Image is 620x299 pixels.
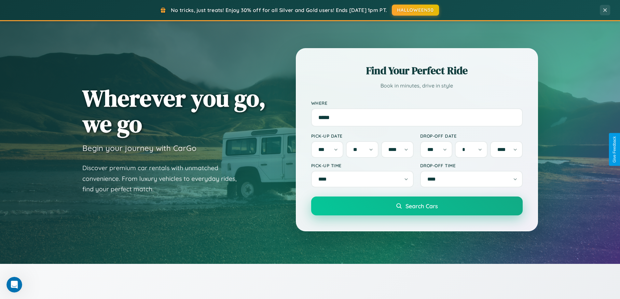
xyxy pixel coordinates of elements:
span: No tricks, just treats! Enjoy 30% off for all Silver and Gold users! Ends [DATE] 1pm PT. [171,7,387,13]
iframe: Intercom live chat [7,277,22,292]
button: HALLOWEEN30 [392,5,439,16]
h3: Begin your journey with CarGo [82,143,197,153]
h1: Wherever you go, we go [82,85,266,137]
button: Search Cars [311,197,523,215]
p: Book in minutes, drive in style [311,81,523,90]
div: Give Feedback [612,136,617,163]
label: Drop-off Time [420,163,523,168]
label: Pick-up Date [311,133,414,139]
span: Search Cars [406,202,438,210]
label: Pick-up Time [311,163,414,168]
label: Where [311,100,523,106]
label: Drop-off Date [420,133,523,139]
p: Discover premium car rentals with unmatched convenience. From luxury vehicles to everyday rides, ... [82,163,245,195]
h2: Find Your Perfect Ride [311,63,523,78]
